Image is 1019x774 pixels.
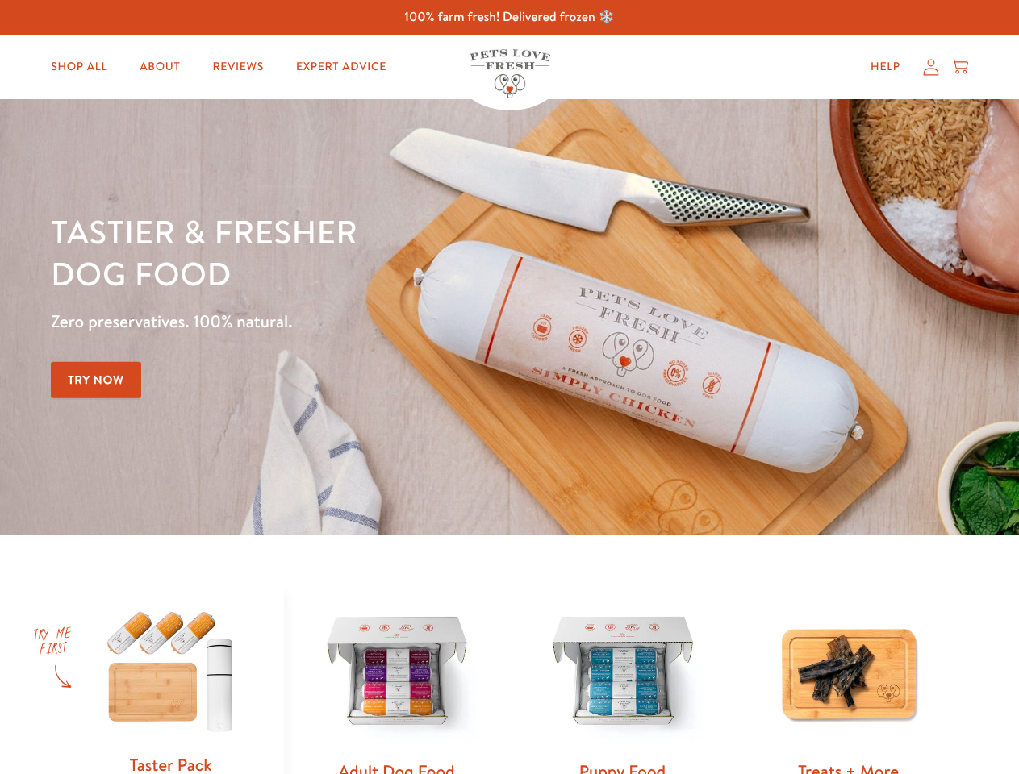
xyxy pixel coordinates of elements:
h1: Tastier & fresher dog food [51,210,662,294]
a: Try Now [51,362,141,398]
a: Shop All [38,51,120,83]
a: Expert Advice [283,51,399,83]
img: Pets Love Fresh [470,49,550,98]
a: Reviews [199,51,276,83]
a: About [127,51,193,83]
p: Zero preservatives. 100% natural. [51,307,662,336]
a: Help [858,51,913,83]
